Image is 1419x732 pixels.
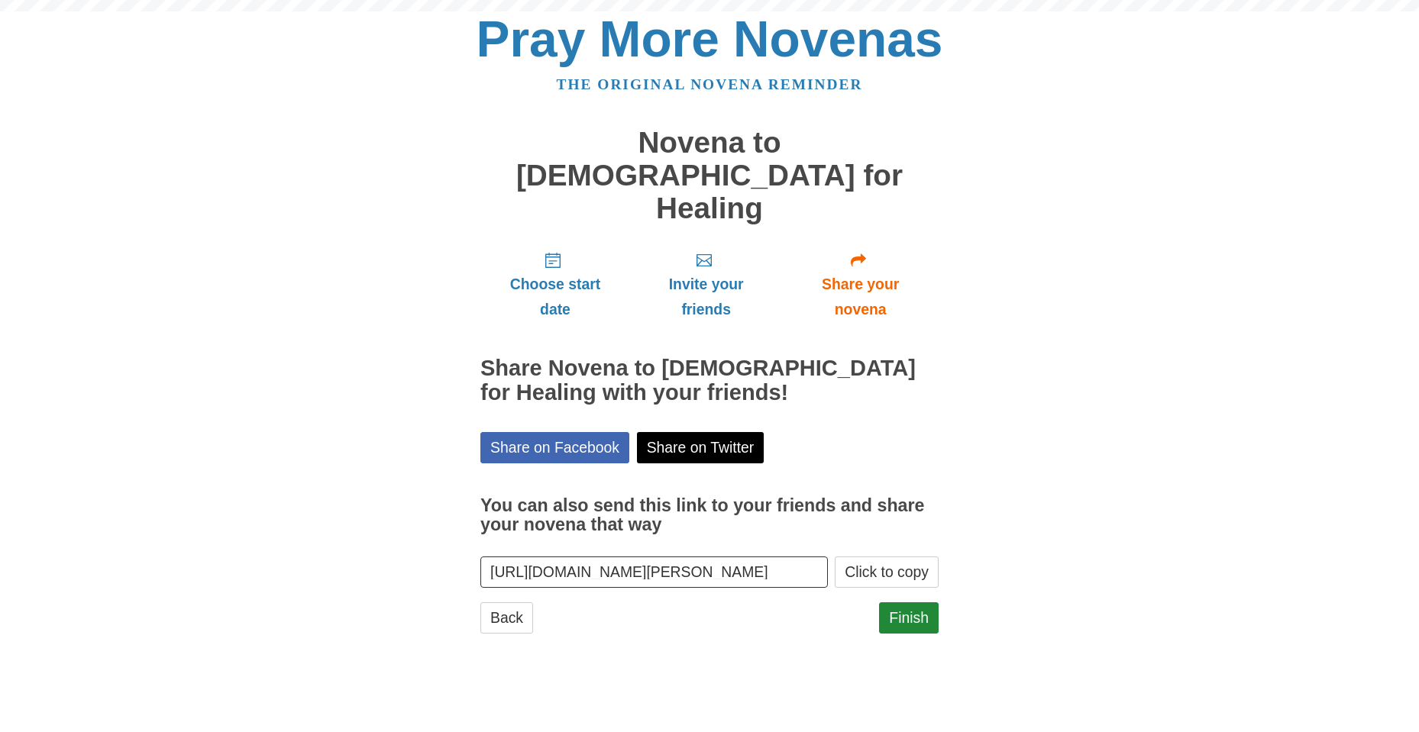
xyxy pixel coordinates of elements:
a: Choose start date [480,240,630,331]
a: Finish [879,602,939,634]
a: Share on Twitter [637,432,764,463]
a: Share on Facebook [480,432,629,463]
span: Invite your friends [645,272,767,322]
a: The original novena reminder [557,76,863,92]
span: Choose start date [496,272,615,322]
h3: You can also send this link to your friends and share your novena that way [480,496,939,535]
a: Back [480,602,533,634]
h2: Share Novena to [DEMOGRAPHIC_DATA] for Healing with your friends! [480,356,939,405]
a: Pray More Novenas [477,11,943,67]
span: Share your novena [797,272,923,322]
h1: Novena to [DEMOGRAPHIC_DATA] for Healing [480,127,939,224]
a: Share your novena [782,240,939,331]
a: Invite your friends [630,240,782,331]
button: Click to copy [835,556,939,588]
